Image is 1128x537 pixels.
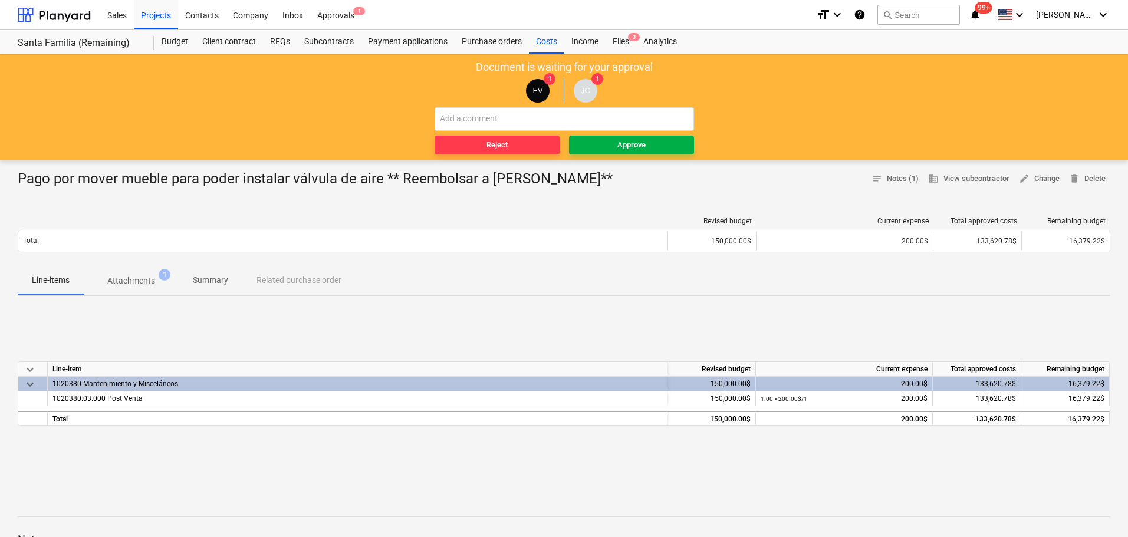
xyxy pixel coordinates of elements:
span: keyboard_arrow_down [23,377,37,391]
span: edit [1019,173,1030,184]
i: Knowledge base [854,8,866,22]
div: Current expense [761,217,929,225]
span: keyboard_arrow_down [23,363,37,377]
span: 16,379.22$ [1068,394,1104,403]
span: 1 [544,73,555,85]
a: Income [564,30,606,54]
button: Reject [435,136,560,154]
button: Notes (1) [867,170,923,188]
button: View subcontractor [923,170,1014,188]
div: 1020380 Mantenimiento y Misceláneos [52,377,662,391]
div: 16,379.22$ [1021,377,1110,391]
a: Analytics [636,30,684,54]
i: notifications [969,8,981,22]
i: format_size [816,8,830,22]
div: 133,620.78$ [933,377,1021,391]
a: Payment applications [361,30,455,54]
a: Costs [529,30,564,54]
div: 200.00$ [761,237,928,245]
span: 99+ [975,2,992,14]
input: Add a comment [435,107,694,131]
div: Total approved costs [938,217,1017,225]
span: delete [1069,173,1080,184]
span: Change [1019,172,1060,186]
span: Delete [1069,172,1106,186]
a: Purchase orders [455,30,529,54]
span: Notes (1) [872,172,919,186]
i: keyboard_arrow_down [1012,8,1027,22]
button: Search [877,5,960,25]
button: Change [1014,170,1064,188]
span: 3 [628,33,640,41]
span: JC [581,86,590,95]
p: Document is waiting for your approval [476,60,653,74]
div: 150,000.00$ [667,411,756,426]
a: Subcontracts [297,30,361,54]
div: 16,379.22$ [1021,411,1110,426]
a: Budget [154,30,195,54]
button: Delete [1064,170,1110,188]
div: Remaining budget [1027,217,1106,225]
div: Approve [617,139,646,152]
div: Files [606,30,636,54]
iframe: Chat Widget [1069,480,1128,537]
span: FV [532,86,542,95]
div: Santa Familia (Remaining) [18,37,140,50]
div: Current expense [756,362,933,377]
div: Total [48,411,667,426]
button: Approve [569,136,694,154]
p: Total [23,236,39,246]
span: 16,379.22$ [1069,237,1105,245]
span: search [883,10,892,19]
span: 133,620.78$ [976,394,1016,403]
div: Pago por mover mueble para poder instalar válvula de aire ** Reembolsar a [PERSON_NAME]** [18,170,622,189]
div: Javier Cattan [574,79,597,103]
span: [PERSON_NAME] [1036,10,1095,19]
span: 1020380.03.000 Post Venta [52,394,143,403]
p: Attachments [107,275,155,287]
div: Line-item [48,362,667,377]
div: 200.00$ [761,412,928,427]
div: 150,000.00$ [667,391,756,406]
span: 1 [159,269,170,281]
div: Total approved costs [933,362,1021,377]
small: 1.00 × 200.00$ / 1 [761,396,807,402]
div: Revised budget [667,362,756,377]
a: Client contract [195,30,263,54]
span: 1 [353,7,365,15]
p: Summary [193,274,228,286]
i: keyboard_arrow_down [830,8,844,22]
span: business [928,173,939,184]
span: notes [872,173,882,184]
span: View subcontractor [928,172,1009,186]
div: 200.00$ [761,391,928,406]
p: Line-items [32,274,70,286]
div: Reject [486,139,508,152]
div: 133,620.78$ [933,232,1021,251]
div: Fernando Vanegas [526,79,550,103]
div: 150,000.00$ [667,377,756,391]
a: RFQs [263,30,297,54]
a: Files3 [606,30,636,54]
div: 133,620.78$ [933,411,1021,426]
div: 150,000.00$ [667,232,756,251]
div: Revised budget [673,217,752,225]
span: 1 [591,73,603,85]
div: Remaining budget [1021,362,1110,377]
div: 200.00$ [761,377,928,391]
i: keyboard_arrow_down [1096,8,1110,22]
